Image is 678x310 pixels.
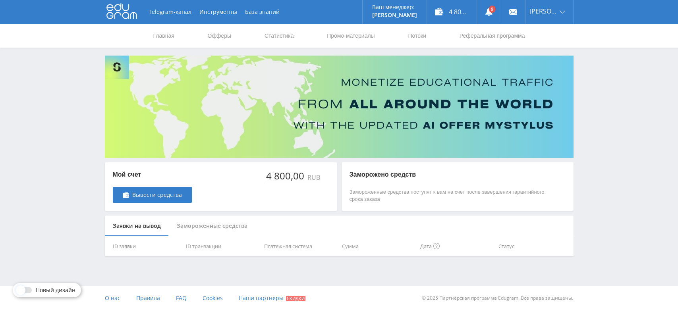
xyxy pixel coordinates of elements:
[113,170,192,179] p: Мой счет
[350,170,550,179] p: Заморожено средств
[183,236,261,256] th: ID транзакции
[203,286,223,310] a: Cookies
[169,216,255,237] div: Замороженные средства
[529,8,557,14] span: [PERSON_NAME]
[113,187,192,203] a: Вывести средства
[207,24,232,48] a: Офферы
[132,192,182,198] span: Вывести средства
[136,294,160,302] span: Правила
[459,24,526,48] a: Реферальная программа
[286,296,305,301] span: Скидки
[203,294,223,302] span: Cookies
[176,286,187,310] a: FAQ
[261,236,339,256] th: Платежная система
[239,286,305,310] a: Наши партнеры Скидки
[417,236,495,256] th: Дата
[264,24,295,48] a: Статистика
[239,294,284,302] span: Наши партнеры
[105,286,120,310] a: О нас
[176,294,187,302] span: FAQ
[339,236,417,256] th: Сумма
[136,286,160,310] a: Правила
[407,24,427,48] a: Потоки
[343,286,573,310] div: © 2025 Партнёрская программа Edugram. Все права защищены.
[105,56,574,158] img: Banner
[265,170,306,181] div: 4 800,00
[350,189,550,203] p: Замороженные средства поступят к вам на счет после завершения гарантийного срока заказа
[105,236,183,256] th: ID заявки
[36,287,75,293] span: Новый дизайн
[105,216,169,237] div: Заявки на вывод
[372,4,417,10] p: Ваш менеджер:
[105,294,120,302] span: О нас
[372,12,417,18] p: [PERSON_NAME]
[153,24,175,48] a: Главная
[306,174,321,181] div: RUB
[495,236,574,256] th: Статус
[326,24,375,48] a: Промо-материалы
